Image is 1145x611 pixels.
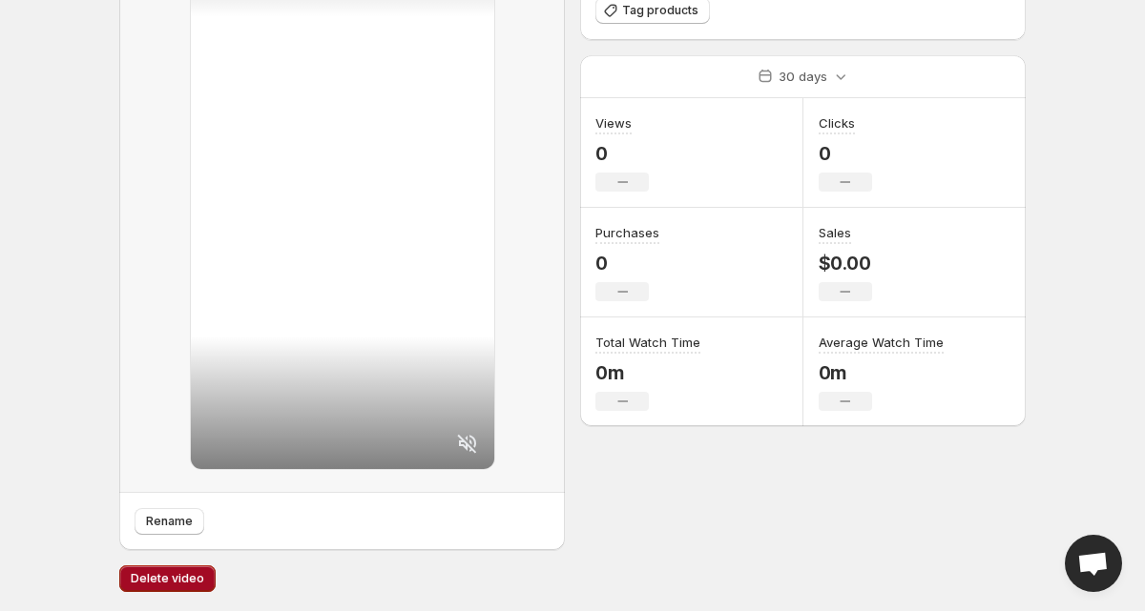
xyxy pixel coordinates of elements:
[135,508,204,535] button: Rename
[1065,535,1122,592] div: Open chat
[595,252,659,275] p: 0
[131,571,204,586] span: Delete video
[819,361,944,384] p: 0m
[146,514,193,529] span: Rename
[779,67,827,86] p: 30 days
[622,3,698,18] span: Tag products
[595,142,649,165] p: 0
[595,223,659,242] h3: Purchases
[819,252,872,275] p: $0.00
[595,361,700,384] p: 0m
[819,113,855,132] h3: Clicks
[819,333,944,352] h3: Average Watch Time
[819,142,872,165] p: 0
[595,333,700,352] h3: Total Watch Time
[119,565,216,592] button: Delete video
[595,113,632,132] h3: Views
[819,223,851,242] h3: Sales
